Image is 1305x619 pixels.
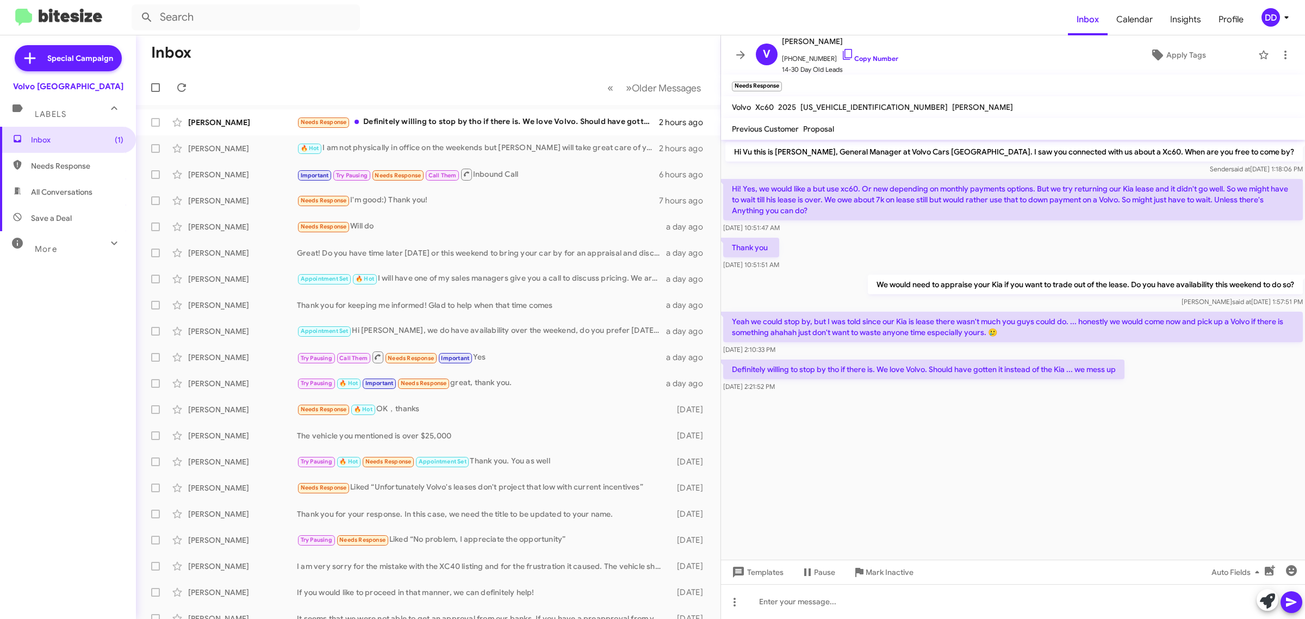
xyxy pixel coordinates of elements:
div: a day ago [666,221,712,232]
div: [PERSON_NAME] [188,482,297,493]
div: [PERSON_NAME] [188,509,297,519]
span: Appointment Set [301,327,349,335]
div: [PERSON_NAME] [188,378,297,389]
div: Thank you. You as well [297,455,667,468]
div: Will do [297,220,666,233]
span: Needs Response [301,484,347,491]
div: [DATE] [667,509,712,519]
span: Save a Deal [31,213,72,224]
div: [PERSON_NAME] [188,221,297,232]
span: Needs Response [365,458,412,465]
div: Great! Do you have time later [DATE] or this weekend to bring your car by for an appraisal and di... [297,247,666,258]
span: 🔥 Hot [356,275,374,282]
span: [PERSON_NAME] [DATE] 1:57:51 PM [1182,298,1303,306]
div: [PERSON_NAME] [188,404,297,415]
span: More [35,244,57,254]
span: Xc60 [755,102,774,112]
div: a day ago [666,326,712,337]
span: said at [1231,165,1250,173]
div: [PERSON_NAME] [188,352,297,363]
span: [DATE] 10:51:51 AM [723,261,779,269]
div: [DATE] [667,404,712,415]
span: Special Campaign [47,53,113,64]
span: Needs Response [401,380,447,387]
div: [DATE] [667,561,712,572]
p: We would need to appraise your Kia if you want to trade out of the lease. Do you have availabilit... [868,275,1303,294]
div: I am not physically in office on the weekends but [PERSON_NAME] will take great care of you! [297,142,659,154]
div: Liked “Unfortunately Volvo's leases don't project that low with current incentives” [297,481,667,494]
span: Insights [1161,4,1210,35]
span: [PHONE_NUMBER] [782,48,898,64]
span: Calendar [1108,4,1161,35]
span: Try Pausing [301,380,332,387]
a: Copy Number [841,54,898,63]
span: » [626,81,632,95]
span: All Conversations [31,187,92,197]
span: Auto Fields [1211,562,1264,582]
span: Try Pausing [336,172,368,179]
span: Templates [730,562,784,582]
span: [DATE] 10:51:47 AM [723,224,780,232]
span: 2025 [778,102,796,112]
span: [US_VEHICLE_IDENTIFICATION_NUMBER] [800,102,948,112]
div: I am very sorry for the mistake with the XC40 listing and for the frustration it caused. The vehi... [297,561,667,572]
button: Auto Fields [1203,562,1272,582]
input: Search [132,4,360,30]
div: 7 hours ago [659,195,712,206]
div: DD [1261,8,1280,27]
div: 6 hours ago [659,169,712,180]
span: Needs Response [301,406,347,413]
div: Thank you for your response. In this case, we need the title to be updated to your name. [297,509,667,519]
div: [PERSON_NAME] [188,117,297,128]
p: Thank you [723,238,779,257]
div: [PERSON_NAME] [188,143,297,154]
div: Liked “No problem, I appreciate the opportunity” [297,534,667,546]
span: Call Them [339,355,368,362]
div: [PERSON_NAME] [188,430,297,441]
div: [PERSON_NAME] [188,247,297,258]
div: a day ago [666,352,712,363]
div: [DATE] [667,430,712,441]
span: Needs Response [301,223,347,230]
button: Apply Tags [1102,45,1253,65]
p: Yeah we could stop by, but I was told since our Kia is lease there wasn't much you guys could do.... [723,312,1303,342]
button: Pause [792,562,844,582]
span: Inbox [31,134,123,145]
span: 🔥 Hot [339,458,358,465]
span: said at [1232,298,1251,306]
p: Hi! Yes, we would like a but use xc60. Or new depending on monthly payments options. But we try r... [723,179,1303,220]
span: [DATE] 2:10:33 PM [723,345,775,354]
div: Volvo [GEOGRAPHIC_DATA] [13,81,123,92]
span: [PERSON_NAME] [952,102,1013,112]
span: 🔥 Hot [354,406,372,413]
span: Pause [814,562,835,582]
span: Mark Inactive [866,562,913,582]
span: Proposal [803,124,834,134]
div: [PERSON_NAME] [188,274,297,284]
a: Profile [1210,4,1252,35]
div: [PERSON_NAME] [188,169,297,180]
div: [PERSON_NAME] [188,587,297,598]
div: I will have one of my sales managers give you a call to discuss pricing. We are a Simple Price st... [297,273,666,285]
div: a day ago [666,247,712,258]
div: Yes [297,350,666,364]
span: Inbox [1068,4,1108,35]
div: great, thank you. [297,377,666,389]
span: Needs Response [31,160,123,171]
span: Sender [DATE] 1:18:06 PM [1210,165,1303,173]
div: a day ago [666,378,712,389]
small: Needs Response [732,82,782,91]
span: Needs Response [339,536,386,543]
div: [PERSON_NAME] [188,535,297,546]
span: Volvo [732,102,751,112]
div: [PERSON_NAME] [188,561,297,572]
p: Hi Vu this is [PERSON_NAME], General Manager at Volvo Cars [GEOGRAPHIC_DATA]. I saw you connected... [725,142,1303,162]
button: Previous [601,77,620,99]
button: Mark Inactive [844,562,922,582]
div: If you would like to proceed in that manner, we can definitely help! [297,587,667,598]
span: Older Messages [632,82,701,94]
div: [DATE] [667,482,712,493]
div: [PERSON_NAME] [188,195,297,206]
span: Call Them [428,172,457,179]
span: 14-30 Day Old Leads [782,64,898,75]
